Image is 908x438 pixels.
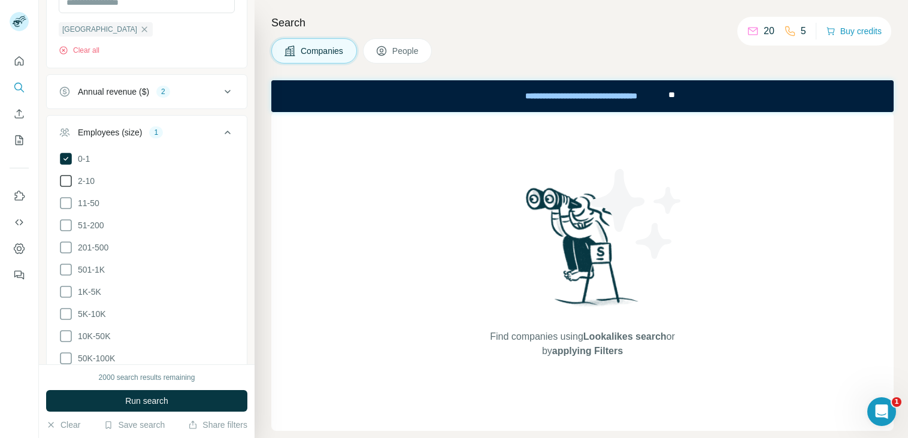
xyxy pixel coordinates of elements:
[104,419,165,431] button: Save search
[47,77,247,106] button: Annual revenue ($)2
[10,103,29,125] button: Enrich CSV
[47,118,247,152] button: Employees (size)1
[826,23,882,40] button: Buy credits
[125,395,168,407] span: Run search
[59,45,99,56] button: Clear all
[73,153,90,165] span: 0-1
[73,197,99,209] span: 11-50
[46,390,247,412] button: Run search
[10,212,29,233] button: Use Surfe API
[583,160,691,268] img: Surfe Illustration - Stars
[149,127,163,138] div: 1
[583,331,667,342] span: Lookalikes search
[10,238,29,259] button: Dashboard
[78,86,149,98] div: Annual revenue ($)
[73,175,95,187] span: 2-10
[46,419,80,431] button: Clear
[764,24,774,38] p: 20
[10,264,29,286] button: Feedback
[271,14,894,31] h4: Search
[867,397,896,426] iframe: Intercom live chat
[62,24,137,35] span: [GEOGRAPHIC_DATA]
[73,352,115,364] span: 50K-100K
[392,45,420,57] span: People
[73,241,108,253] span: 201-500
[520,185,645,318] img: Surfe Illustration - Woman searching with binoculars
[73,264,105,276] span: 501-1K
[552,346,623,356] span: applying Filters
[73,219,104,231] span: 51-200
[892,397,901,407] span: 1
[78,126,142,138] div: Employees (size)
[10,50,29,72] button: Quick start
[73,330,110,342] span: 10K-50K
[801,24,806,38] p: 5
[301,45,344,57] span: Companies
[10,129,29,151] button: My lists
[99,372,195,383] div: 2000 search results remaining
[10,77,29,98] button: Search
[188,419,247,431] button: Share filters
[73,286,101,298] span: 1K-5K
[10,185,29,207] button: Use Surfe on LinkedIn
[73,308,106,320] span: 5K-10K
[486,330,678,358] span: Find companies using or by
[271,80,894,112] iframe: Banner
[156,86,170,97] div: 2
